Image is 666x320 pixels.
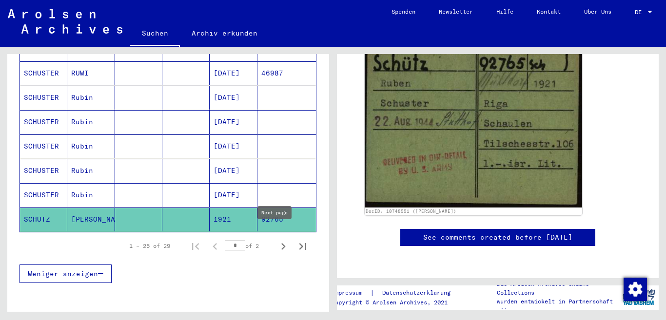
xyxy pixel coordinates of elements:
[186,236,205,256] button: First page
[624,278,647,301] img: Zustimmung ändern
[20,61,67,85] mat-cell: SCHUSTER
[332,288,370,298] a: Impressum
[67,134,115,158] mat-cell: Rubin
[67,61,115,85] mat-cell: RUWI
[257,61,316,85] mat-cell: 46987
[497,297,619,315] p: wurden entwickelt in Partnerschaft mit
[332,298,462,307] p: Copyright © Arolsen Archives, 2021
[20,134,67,158] mat-cell: SCHUSTER
[225,241,274,250] div: of 2
[130,21,180,47] a: Suchen
[257,207,316,231] mat-cell: 92765
[67,110,115,134] mat-cell: Rubin
[20,207,67,231] mat-cell: SCHÜTZ
[635,9,646,16] span: DE
[20,110,67,134] mat-cell: SCHUSTER
[274,236,293,256] button: Next page
[210,110,257,134] mat-cell: [DATE]
[374,288,462,298] a: Datenschutzerklärung
[8,9,122,34] img: Arolsen_neg.svg
[67,159,115,183] mat-cell: Rubin
[621,285,657,309] img: yv_logo.png
[210,134,257,158] mat-cell: [DATE]
[67,183,115,207] mat-cell: Rubin
[210,207,257,231] mat-cell: 1921
[28,269,98,278] span: Weniger anzeigen
[210,183,257,207] mat-cell: [DATE]
[210,86,257,110] mat-cell: [DATE]
[623,277,646,301] div: Zustimmung ändern
[67,207,115,231] mat-cell: [PERSON_NAME]
[20,159,67,183] mat-cell: SCHUSTER
[20,86,67,110] mat-cell: SCHUSTER
[20,264,112,283] button: Weniger anzeigen
[20,183,67,207] mat-cell: SCHUSTER
[205,236,225,256] button: Previous page
[180,21,269,45] a: Archiv erkunden
[423,232,572,243] a: See comments created before [DATE]
[365,36,582,207] img: 001.jpg
[210,61,257,85] mat-cell: [DATE]
[366,208,456,214] a: DocID: 10748991 ([PERSON_NAME])
[293,236,313,256] button: Last page
[67,86,115,110] mat-cell: Rubin
[332,288,462,298] div: |
[129,242,170,250] div: 1 – 25 of 29
[210,159,257,183] mat-cell: [DATE]
[497,280,619,297] p: Die Arolsen Archives Online-Collections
